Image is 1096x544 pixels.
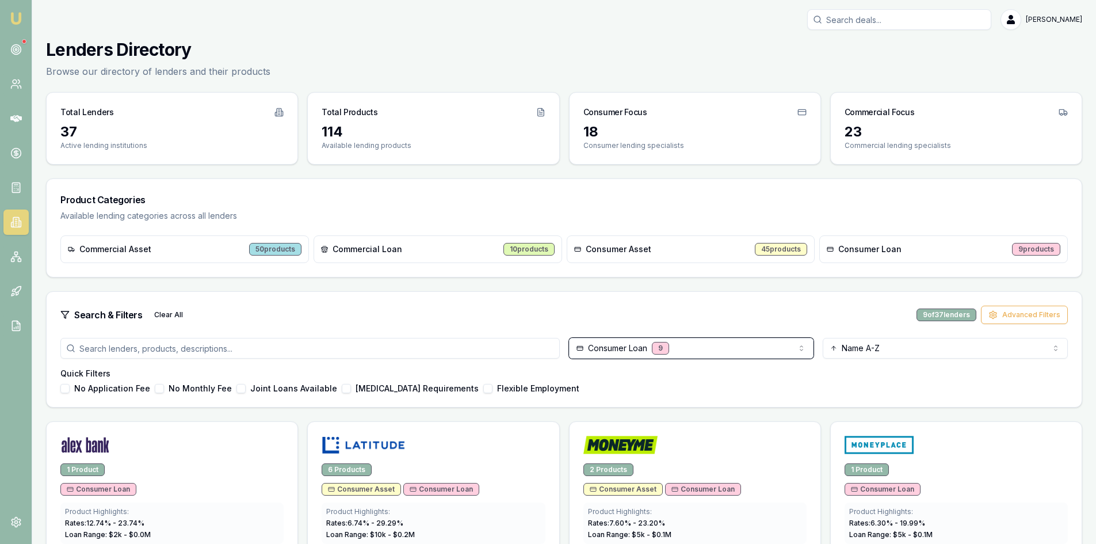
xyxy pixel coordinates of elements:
div: 1 Product [845,463,889,476]
span: Consumer Loan [671,485,735,494]
span: Consumer Asset [586,244,651,255]
img: emu-icon-u.png [9,12,23,25]
button: Advanced Filters [981,306,1068,324]
p: Active lending institutions [60,141,284,150]
h4: Quick Filters [60,368,1068,379]
div: 6 Products [322,463,372,476]
img: Latitude logo [322,436,405,454]
h3: Commercial Focus [845,106,914,118]
h3: Total Products [322,106,377,118]
h3: Search & Filters [74,308,143,322]
p: Browse our directory of lenders and their products [46,64,270,78]
input: Search lenders, products, descriptions... [60,338,560,359]
img: Money Place logo [845,436,914,454]
p: Commercial lending specialists [845,141,1068,150]
h3: Total Lenders [60,106,113,118]
div: 1 Product [60,463,105,476]
h1: Lenders Directory [46,39,270,60]
span: Commercial Loan [333,244,402,255]
button: Clear All [147,306,190,324]
div: 18 [583,123,807,141]
p: Available lending products [322,141,545,150]
span: Rates: 6.74 % - 29.29 % [326,519,403,527]
span: Rates: 12.74 % - 23.74 % [65,519,144,527]
div: Product Highlights: [849,507,1063,516]
div: 9 products [1012,243,1060,256]
span: Loan Range: $ 5 k - $ 0.1 M [588,530,671,539]
div: Product Highlights: [65,507,279,516]
span: Rates: 7.60 % - 23.20 % [588,519,665,527]
span: Loan Range: $ 5 k - $ 0.1 M [849,530,933,539]
img: Alex Bank logo [60,436,110,454]
div: Product Highlights: [588,507,802,516]
div: 45 products [755,243,807,256]
span: Consumer Loan [838,244,902,255]
div: 37 [60,123,284,141]
label: No Application Fee [74,385,150,393]
input: Search deals [807,9,991,30]
span: Rates: 6.30 % - 19.99 % [849,519,925,527]
span: Consumer Loan [410,485,473,494]
img: Money Me logo [583,436,658,454]
span: Consumer Loan [851,485,914,494]
label: [MEDICAL_DATA] Requirements [356,385,479,393]
div: Product Highlights: [326,507,540,516]
div: 114 [322,123,545,141]
div: 9 of 37 lenders [916,309,976,321]
p: Available lending categories across all lenders [60,210,1068,222]
div: 10 products [503,243,555,256]
label: Joint Loans Available [250,385,337,393]
label: No Monthly Fee [169,385,232,393]
div: 23 [845,123,1068,141]
label: Flexible Employment [497,385,579,393]
h3: Consumer Focus [583,106,647,118]
span: [PERSON_NAME] [1026,15,1082,24]
span: Consumer Asset [328,485,395,494]
p: Consumer lending specialists [583,141,807,150]
span: Consumer Loan [67,485,130,494]
div: 50 products [249,243,301,256]
span: Loan Range: $ 2 k - $ 0.0 M [65,530,151,539]
div: 2 Products [583,463,633,476]
span: Commercial Asset [79,244,151,255]
span: Consumer Asset [590,485,656,494]
h3: Product Categories [60,193,1068,207]
span: Loan Range: $ 10 k - $ 0.2 M [326,530,415,539]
